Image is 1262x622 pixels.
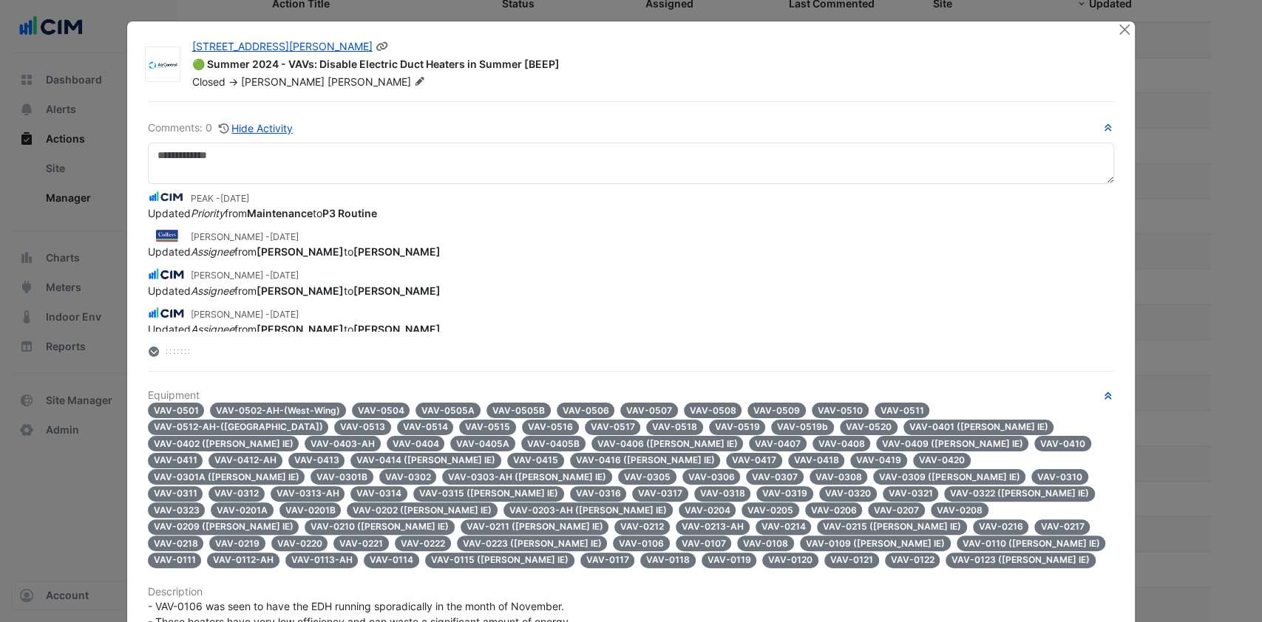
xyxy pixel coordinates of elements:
[944,486,1095,502] span: VAV-0322 ([PERSON_NAME] IE)
[1034,436,1091,451] span: VAV-0410
[353,284,441,297] strong: [PERSON_NAME]
[903,420,1054,435] span: VAV-0401 ([PERSON_NAME] IE)
[749,436,807,451] span: VAV-0407
[875,403,930,418] span: VAV-0511
[148,453,203,468] span: VAV-0411
[684,403,742,418] span: VAV-0508
[305,519,455,535] span: VAV-0210 ([PERSON_NAME] IE)
[210,403,346,418] span: VAV-0502-AH-(West-Wing)
[209,536,265,551] span: VAV-0219
[148,420,329,435] span: VAV-0512-AH-([GEOGRAPHIC_DATA])
[694,486,751,502] span: VAV-0318
[364,553,419,568] span: VAV-0114
[800,536,951,551] span: VAV-0109 ([PERSON_NAME] IE)
[191,284,234,297] em: Assignee
[756,519,812,535] span: VAV-0214
[148,436,299,451] span: VAV-0402 ([PERSON_NAME] IE)
[450,436,515,451] span: VAV-0405A
[353,245,441,258] strong: [PERSON_NAME]
[415,403,481,418] span: VAV-0505A
[271,536,328,551] span: VAV-0220
[762,553,818,568] span: VAV-0120
[285,553,359,568] span: VAV-0113-AH
[270,231,299,242] span: 2025-01-28 12:10:34
[207,553,279,568] span: VAV-0112-AH
[247,207,313,219] strong: Maintenance
[387,436,445,451] span: VAV-0404
[522,420,579,435] span: VAV-0516
[192,40,373,52] a: [STREET_ADDRESS][PERSON_NAME]
[148,486,203,502] span: VAV-0311
[868,502,925,518] span: VAV-0207
[379,469,437,485] span: VAV-0302
[709,420,766,435] span: VAV-0519
[817,519,967,535] span: VAV-0215 ([PERSON_NAME] IE)
[885,553,940,568] span: VAV-0122
[191,245,234,258] em: Assignee
[580,553,635,568] span: VAV-0117
[876,436,1028,451] span: VAV-0409 ([PERSON_NAME] IE)
[521,436,586,451] span: VAV-0405B
[148,502,206,518] span: VAV-0323
[218,120,294,137] button: Hide Activity
[347,502,498,518] span: VAV-0202 ([PERSON_NAME] IE)
[191,230,299,244] small: [PERSON_NAME] -
[503,502,673,518] span: VAV-0203-AH ([PERSON_NAME] IE)
[614,519,670,535] span: VAV-0212
[192,75,225,88] span: Closed
[682,469,741,485] span: VAV-0306
[676,536,732,551] span: VAV-0107
[228,75,238,88] span: ->
[810,469,868,485] span: VAV-0308
[148,553,202,568] span: VAV-0111
[737,536,794,551] span: VAV-0108
[350,453,501,468] span: VAV-0414 ([PERSON_NAME] IE)
[591,436,744,451] span: VAV-0406 ([PERSON_NAME] IE)
[570,486,627,502] span: VAV-0316
[148,389,1115,402] h6: Equipment
[148,305,185,321] img: CIM
[913,453,971,468] span: VAV-0420
[220,193,249,204] span: 2025-03-02 10:22:21
[334,420,391,435] span: VAV-0513
[211,502,274,518] span: VAV-0201A
[486,403,551,418] span: VAV-0505B
[747,403,806,418] span: VAV-0509
[840,420,898,435] span: VAV-0520
[353,323,441,335] strong: [PERSON_NAME]
[191,192,249,205] small: PEAK -
[805,502,863,518] span: VAV-0206
[191,269,299,282] small: [PERSON_NAME] -
[148,586,1115,598] h6: Description
[148,519,299,535] span: VAV-0209 ([PERSON_NAME] IE)
[1034,519,1090,535] span: VAV-0217
[812,403,869,418] span: VAV-0510
[191,323,234,335] em: Assignee
[461,519,609,535] span: VAV-0211 ([PERSON_NAME] IE)
[288,453,345,468] span: VAV-0413
[148,403,205,418] span: VAV-0501
[957,536,1106,551] span: VAV-0110 ([PERSON_NAME] IE)
[257,245,344,258] strong: [PERSON_NAME]
[148,469,305,485] span: VAV-0301A ([PERSON_NAME] IE)
[148,207,377,219] span: Updated from to
[311,469,373,485] span: VAV-0301B
[241,75,325,88] span: [PERSON_NAME]
[726,453,782,468] span: VAV-0417
[819,486,877,502] span: VAV-0320
[376,40,389,52] span: Copy link to clipboard
[350,486,407,502] span: VAV-0314
[788,453,845,468] span: VAV-0418
[352,403,410,418] span: VAV-0504
[305,436,381,451] span: VAV-0403-AH
[148,323,441,335] span: Updated from to
[679,502,736,518] span: VAV-0204
[425,553,574,568] span: VAV-0115 ([PERSON_NAME] IE)
[618,469,676,485] span: VAV-0305
[746,469,804,485] span: VAV-0307
[270,270,299,281] span: 2024-12-03 09:57:15
[271,486,345,502] span: VAV-0313-AH
[191,207,225,219] em: Priority
[824,553,879,568] span: VAV-0121
[279,502,342,518] span: VAV-0201B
